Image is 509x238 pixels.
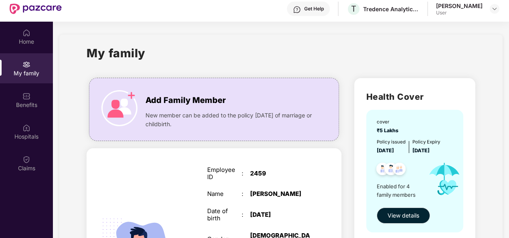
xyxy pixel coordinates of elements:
div: : [242,170,250,177]
img: svg+xml;base64,PHN2ZyBpZD0iSG9tZSIgeG1sbnM9Imh0dHA6Ly93d3cudzMub3JnLzIwMDAvc3ZnIiB3aWR0aD0iMjAiIG... [22,29,30,37]
span: ₹5 Lakhs [377,127,401,133]
img: svg+xml;base64,PHN2ZyB3aWR0aD0iMjAiIGhlaWdodD0iMjAiIHZpZXdCb3g9IjAgMCAyMCAyMCIgZmlsbD0ibm9uZSIgeG... [22,61,30,69]
h1: My family [87,44,145,62]
img: svg+xml;base64,PHN2ZyBpZD0iSGVscC0zMngzMiIgeG1sbnM9Imh0dHA6Ly93d3cudzMub3JnLzIwMDAvc3ZnIiB3aWR0aD... [293,6,301,14]
div: Name [207,190,242,198]
span: [DATE] [377,147,394,153]
span: View details [388,211,419,220]
div: cover [377,119,401,126]
div: Employee ID [207,166,242,181]
div: [PERSON_NAME] [250,190,310,198]
img: svg+xml;base64,PHN2ZyBpZD0iQmVuZWZpdHMiIHhtbG5zPSJodHRwOi8vd3d3LnczLm9yZy8yMDAwL3N2ZyIgd2lkdGg9Ij... [22,92,30,100]
div: : [242,190,250,198]
div: Policy issued [377,139,406,146]
img: svg+xml;base64,PHN2ZyB4bWxucz0iaHR0cDovL3d3dy53My5vcmcvMjAwMC9zdmciIHdpZHRoPSI0OC45NDMiIGhlaWdodD... [381,160,401,180]
img: svg+xml;base64,PHN2ZyBpZD0iRHJvcGRvd24tMzJ4MzIiIHhtbG5zPSJodHRwOi8vd3d3LnczLm9yZy8yMDAwL3N2ZyIgd2... [491,6,498,12]
img: svg+xml;base64,PHN2ZyB4bWxucz0iaHR0cDovL3d3dy53My5vcmcvMjAwMC9zdmciIHdpZHRoPSI0OC45NDMiIGhlaWdodD... [390,160,409,180]
span: T [351,4,356,14]
img: svg+xml;base64,PHN2ZyBpZD0iSG9zcGl0YWxzIiB4bWxucz0iaHR0cDovL3d3dy53My5vcmcvMjAwMC9zdmciIHdpZHRoPS... [22,124,30,132]
img: icon [422,155,467,204]
div: : [242,211,250,218]
div: Tredence Analytics Solutions Private Limited [363,5,419,13]
span: New member can be added to the policy [DATE] of marriage or childbirth. [145,111,314,129]
div: Date of birth [207,208,242,222]
span: [DATE] [412,147,430,153]
img: svg+xml;base64,PHN2ZyBpZD0iQ2xhaW0iIHhtbG5zPSJodHRwOi8vd3d3LnczLm9yZy8yMDAwL3N2ZyIgd2lkdGg9IjIwIi... [22,155,30,163]
span: Enabled for 4 family members [377,182,422,199]
div: 2459 [250,170,310,177]
h2: Health Cover [366,90,463,103]
img: icon [101,90,137,126]
div: [PERSON_NAME] [436,2,483,10]
div: Policy Expiry [412,139,440,146]
span: Add Family Member [145,94,226,107]
div: [DATE] [250,211,310,218]
div: User [436,10,483,16]
img: New Pazcare Logo [10,4,62,14]
img: svg+xml;base64,PHN2ZyB4bWxucz0iaHR0cDovL3d3dy53My5vcmcvMjAwMC9zdmciIHdpZHRoPSI0OC45NDMiIGhlaWdodD... [373,160,392,180]
div: Get Help [304,6,324,12]
button: View details [377,208,430,224]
